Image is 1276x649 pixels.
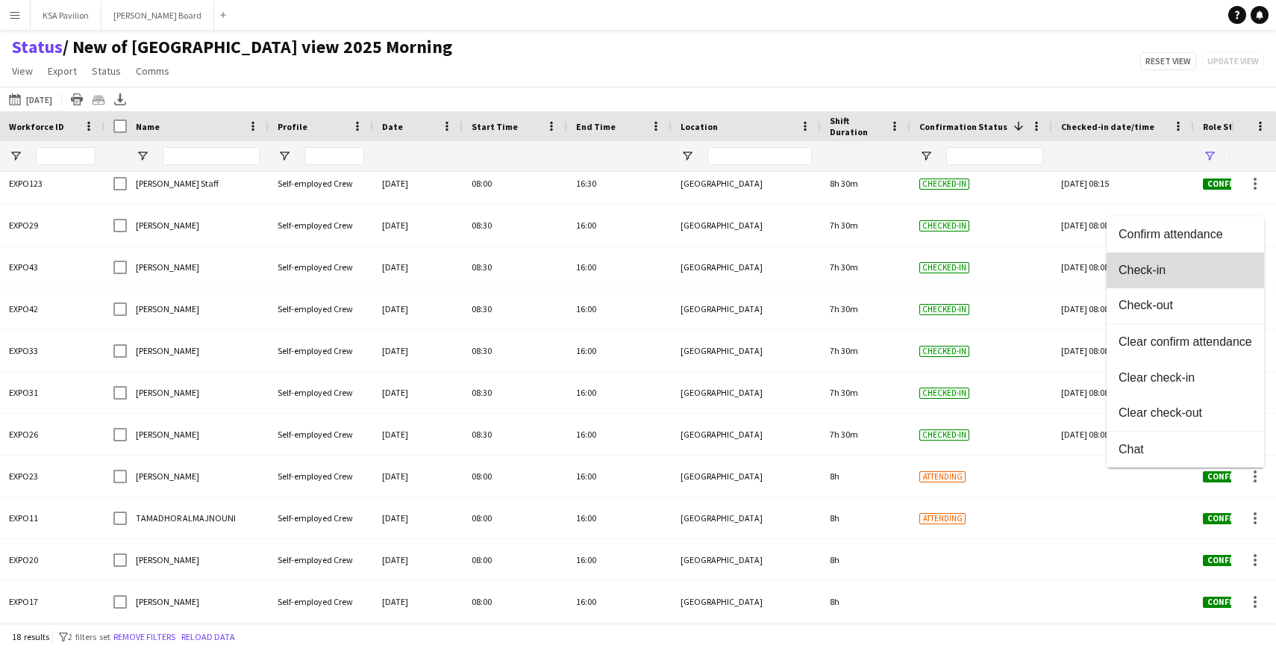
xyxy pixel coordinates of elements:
[1107,252,1264,288] button: Check-in
[1107,432,1264,468] button: Chat
[1119,264,1252,277] span: Check-in
[1107,396,1264,432] button: Clear check-out
[1119,443,1252,456] span: Chat
[1119,406,1252,420] span: Clear check-out
[1119,371,1252,385] span: Clear check-in
[1119,228,1252,241] span: Confirm attendance
[1119,299,1252,312] span: Check-out
[1107,360,1264,396] button: Clear check-in
[1107,217,1264,252] button: Confirm attendance
[1119,335,1252,349] span: Clear confirm attendance
[1107,324,1264,360] button: Clear confirm attendance
[1107,288,1264,324] button: Check-out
